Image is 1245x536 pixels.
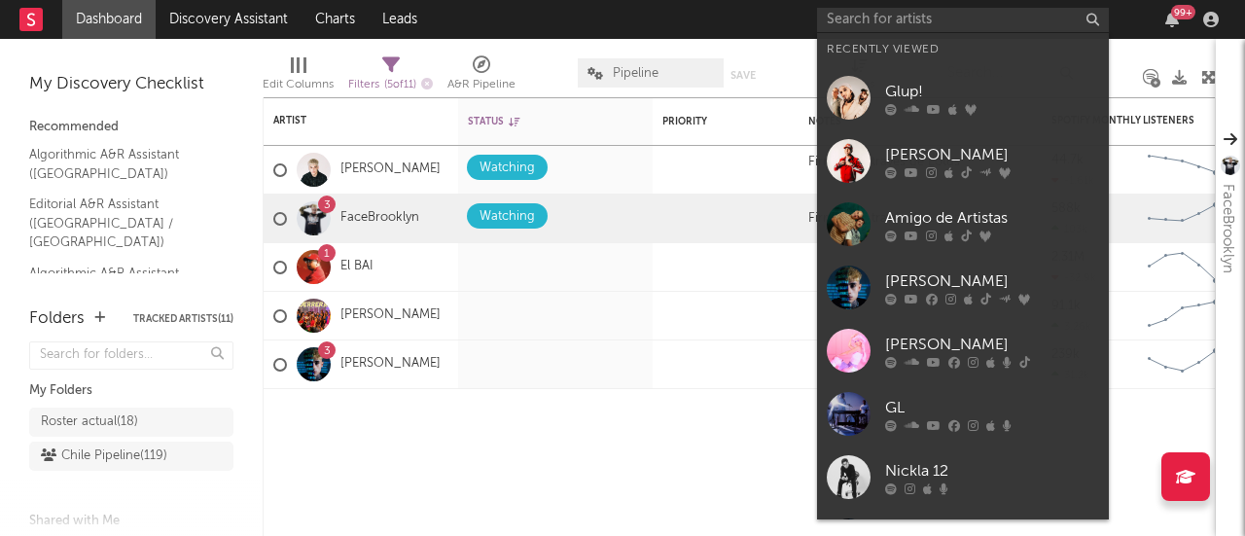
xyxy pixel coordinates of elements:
[808,116,1003,127] div: Notes
[273,115,419,126] div: Artist
[817,446,1109,509] a: Nickla 12
[817,193,1109,256] a: Amigo de Artistas
[29,408,233,437] a: Roster actual(18)
[348,49,433,105] div: Filters(5 of 11)
[340,356,441,373] a: [PERSON_NAME]
[133,314,233,324] button: Tracked Artists(11)
[263,73,334,96] div: Edit Columns
[1139,195,1227,243] svg: Chart title
[885,459,1099,482] div: Nickla 12
[817,8,1109,32] input: Search for artists
[885,80,1099,103] div: Glup!
[29,144,214,184] a: Algorithmic A&R Assistant ([GEOGRAPHIC_DATA])
[799,155,970,185] div: Firmado a través de Lotus
[799,211,970,227] div: Firmado a través de Lotus
[885,396,1099,419] div: GL
[1139,146,1227,195] svg: Chart title
[1139,243,1227,292] svg: Chart title
[384,80,416,90] span: ( 5 of 11 )
[480,205,535,229] div: Watching
[1216,184,1239,273] div: FaceBrooklyn
[340,259,373,275] a: El BAI
[885,269,1099,293] div: [PERSON_NAME]
[41,445,167,468] div: Chile Pipeline ( 119 )
[29,510,233,533] div: Shared with Me
[613,67,658,80] span: Pipeline
[468,116,594,127] div: Status
[29,73,233,96] div: My Discovery Checklist
[1051,115,1197,126] div: Spotify Monthly Listeners
[827,38,1099,61] div: Recently Viewed
[885,143,1099,166] div: [PERSON_NAME]
[41,411,138,434] div: Roster actual ( 18 )
[817,319,1109,382] a: [PERSON_NAME]
[29,194,214,253] a: Editorial A&R Assistant ([GEOGRAPHIC_DATA] / [GEOGRAPHIC_DATA])
[29,341,233,370] input: Search for folders...
[340,210,419,227] a: FaceBrooklyn
[730,70,756,81] button: Save
[29,263,214,303] a: Algorithmic A&R Assistant ([GEOGRAPHIC_DATA])
[817,66,1109,129] a: Glup!
[1139,340,1227,389] svg: Chart title
[29,116,233,139] div: Recommended
[480,157,535,180] div: Watching
[447,49,516,105] div: A&R Pipeline
[340,161,441,178] a: [PERSON_NAME]
[1139,292,1227,340] svg: Chart title
[29,442,233,471] a: Chile Pipeline(119)
[1165,12,1179,27] button: 99+
[1171,5,1195,19] div: 99 +
[29,307,85,331] div: Folders
[29,379,233,403] div: My Folders
[662,116,740,127] div: Priority
[348,73,433,97] div: Filters
[885,206,1099,230] div: Amigo de Artistas
[263,49,334,105] div: Edit Columns
[885,333,1099,356] div: [PERSON_NAME]
[447,73,516,96] div: A&R Pipeline
[817,129,1109,193] a: [PERSON_NAME]
[817,382,1109,446] a: GL
[340,307,441,324] a: [PERSON_NAME]
[817,256,1109,319] a: [PERSON_NAME]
